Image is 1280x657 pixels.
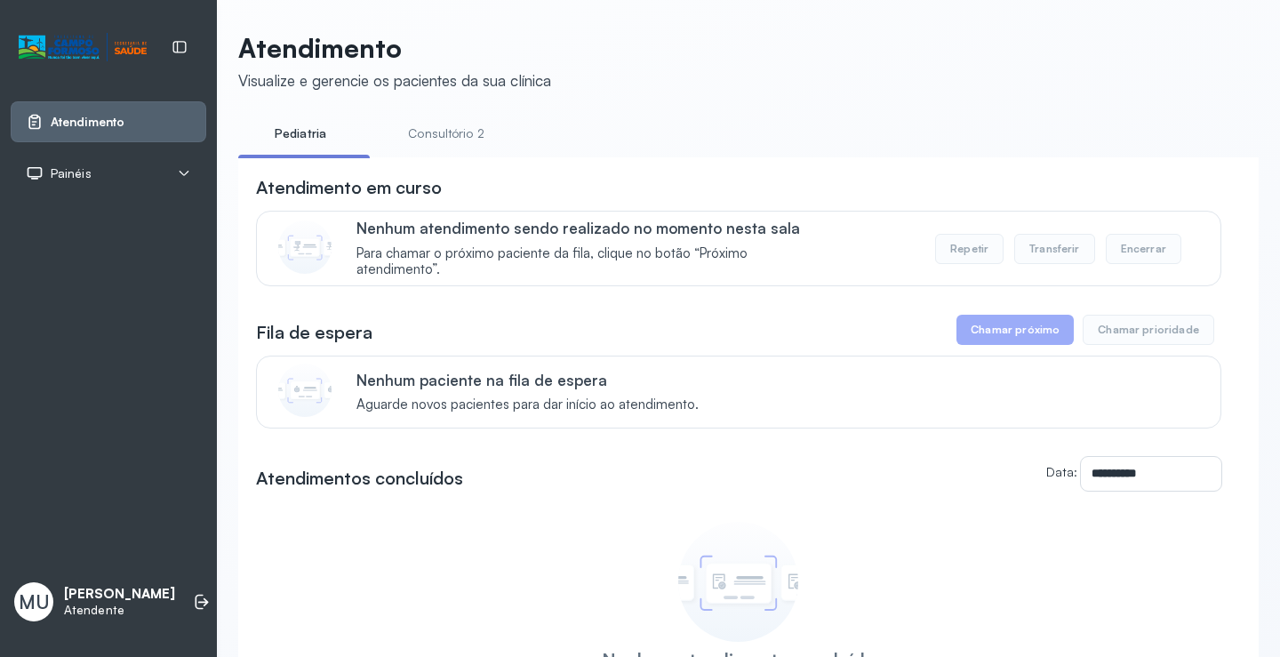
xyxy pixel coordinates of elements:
[64,586,175,603] p: [PERSON_NAME]
[678,522,798,642] img: Imagem de empty state
[256,466,463,491] h3: Atendimentos concluídos
[1106,234,1181,264] button: Encerrar
[1083,315,1214,345] button: Chamar prioridade
[19,33,147,62] img: Logotipo do estabelecimento
[256,320,372,345] h3: Fila de espera
[384,119,508,148] a: Consultório 2
[356,245,827,279] span: Para chamar o próximo paciente da fila, clique no botão “Próximo atendimento”.
[278,220,332,274] img: Imagem de CalloutCard
[356,397,699,413] span: Aguarde novos pacientes para dar início ao atendimento.
[51,115,124,130] span: Atendimento
[935,234,1004,264] button: Repetir
[238,32,551,64] p: Atendimento
[356,371,699,389] p: Nenhum paciente na fila de espera
[1014,234,1095,264] button: Transferir
[956,315,1074,345] button: Chamar próximo
[64,603,175,618] p: Atendente
[356,219,827,237] p: Nenhum atendimento sendo realizado no momento nesta sala
[1046,464,1077,479] label: Data:
[256,175,442,200] h3: Atendimento em curso
[238,119,363,148] a: Pediatria
[238,71,551,90] div: Visualize e gerencie os pacientes da sua clínica
[51,166,92,181] span: Painéis
[26,113,191,131] a: Atendimento
[278,364,332,417] img: Imagem de CalloutCard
